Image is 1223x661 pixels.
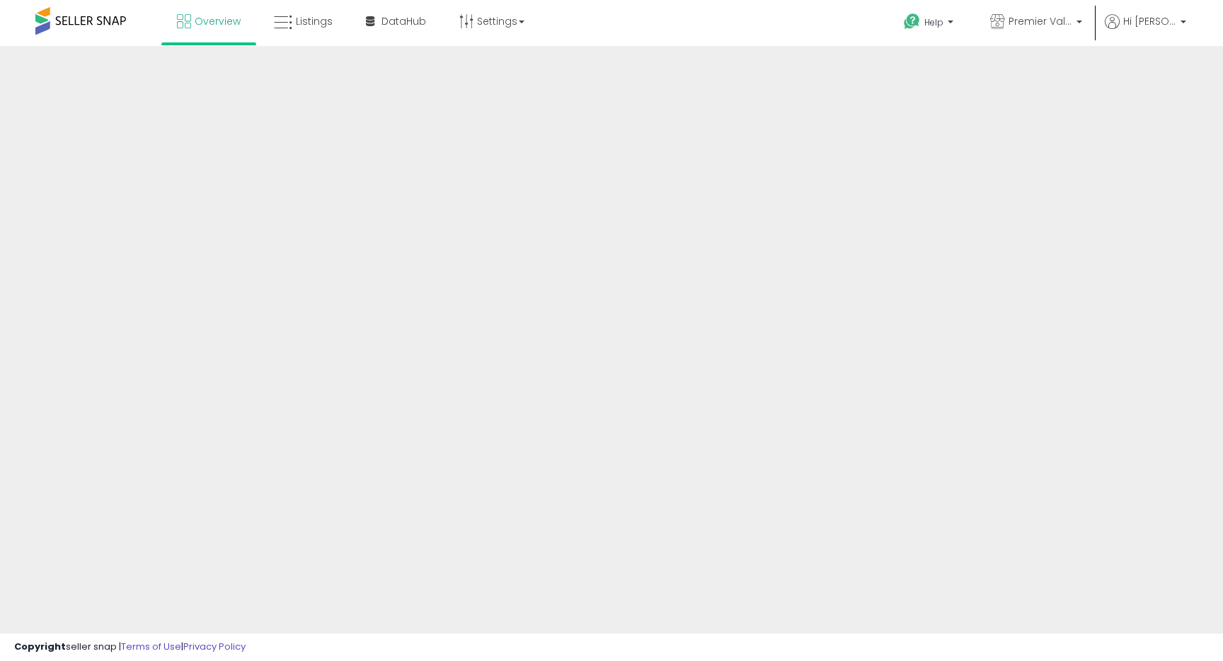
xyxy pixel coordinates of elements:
a: Help [892,2,968,46]
span: Premier Value Marketplace LLC [1009,14,1072,28]
i: Get Help [903,13,921,30]
span: Hi [PERSON_NAME] [1123,14,1176,28]
a: Hi [PERSON_NAME] [1105,14,1186,46]
span: Overview [195,14,241,28]
span: Help [924,16,943,28]
span: DataHub [381,14,426,28]
span: Listings [296,14,333,28]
